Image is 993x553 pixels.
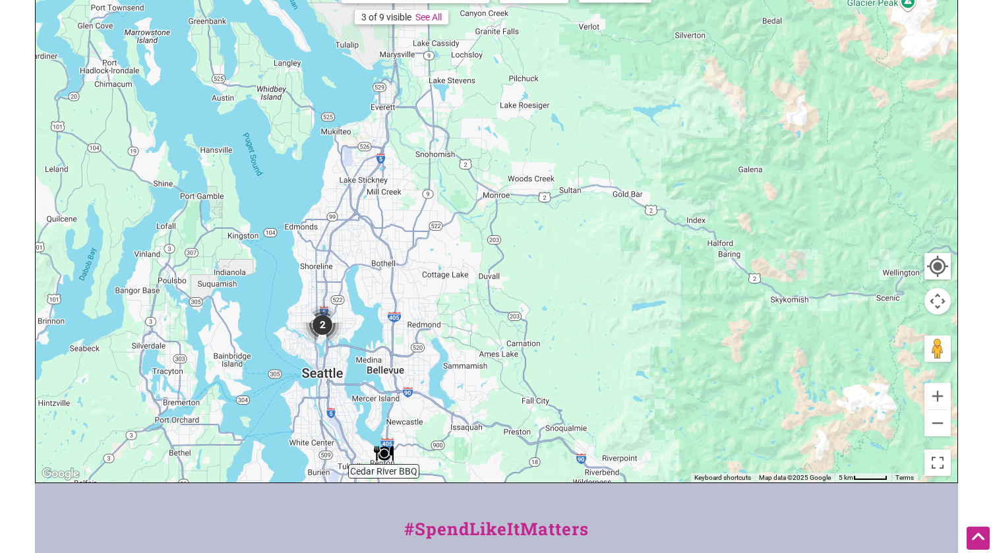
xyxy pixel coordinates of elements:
button: Keyboard shortcuts [694,473,751,482]
a: See All [415,12,442,22]
button: Drag Pegman onto the map to open Street View [924,335,951,362]
button: Your Location [924,253,951,279]
div: 2 [303,305,342,345]
a: Terms (opens in new tab) [895,474,914,481]
button: Zoom in [924,383,951,409]
img: Google [39,465,82,482]
div: Cedar River BBQ [374,444,394,463]
div: 3 of 9 visible [361,12,411,22]
span: 5 km [839,474,853,481]
button: Map camera controls [924,288,951,314]
button: Zoom out [924,410,951,436]
span: Map data ©2025 Google [759,474,831,481]
button: Toggle fullscreen view [923,448,951,477]
button: Map Scale: 5 km per 48 pixels [835,473,891,482]
div: Scroll Back to Top [967,527,990,550]
a: Open this area in Google Maps (opens a new window) [39,465,82,482]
